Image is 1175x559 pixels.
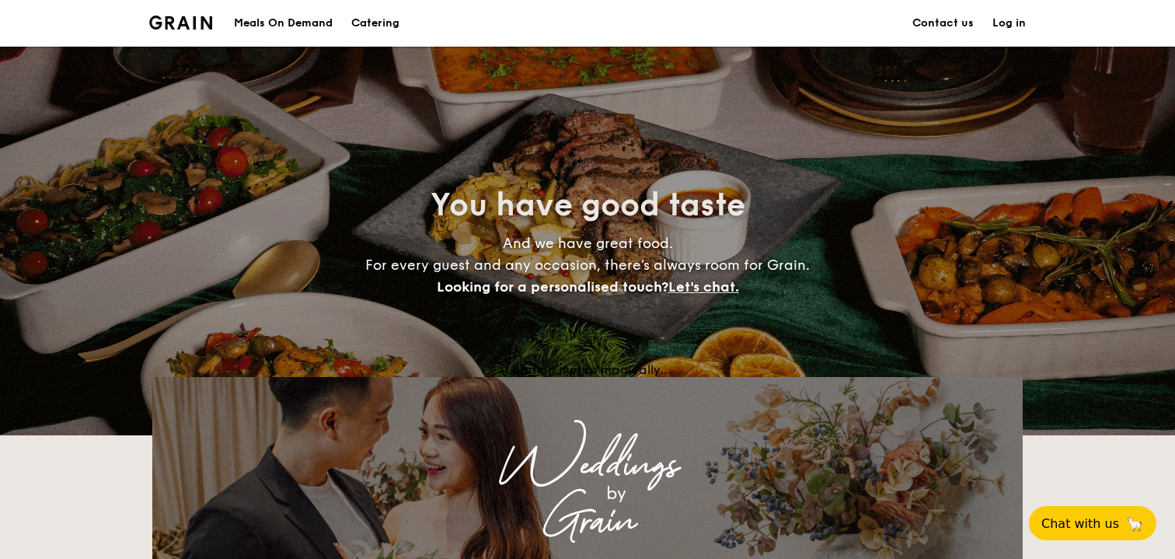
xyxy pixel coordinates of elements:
button: Chat with us🦙 [1029,506,1156,540]
img: Grain [149,16,212,30]
div: by [347,480,886,508]
span: 🦙 [1125,515,1144,533]
div: Loading menus magically... [152,362,1023,377]
span: Let's chat. [668,278,739,295]
a: Logotype [149,16,212,30]
span: Chat with us [1041,516,1119,531]
div: Grain [289,508,886,536]
div: Weddings [289,452,886,480]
